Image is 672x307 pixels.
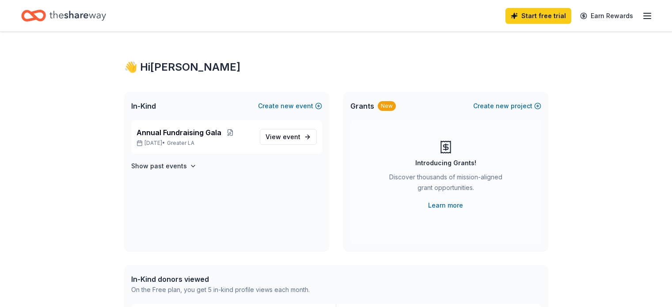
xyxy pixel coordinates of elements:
a: Learn more [428,200,463,211]
button: Createnewproject [473,101,541,111]
div: Introducing Grants! [415,158,476,168]
span: new [496,101,509,111]
button: Createnewevent [258,101,322,111]
span: Annual Fundraising Gala [137,127,221,138]
span: Grants [350,101,374,111]
span: View [266,132,300,142]
a: View event [260,129,317,145]
h4: Show past events [131,161,187,171]
a: Earn Rewards [575,8,638,24]
a: Home [21,5,106,26]
span: Greater LA [167,140,194,147]
div: On the Free plan, you get 5 in-kind profile views each month. [131,284,310,295]
div: 👋 Hi [PERSON_NAME] [124,60,548,74]
div: In-Kind donors viewed [131,274,310,284]
button: Show past events [131,161,197,171]
a: Start free trial [505,8,571,24]
span: new [281,101,294,111]
div: New [378,101,396,111]
div: Discover thousands of mission-aligned grant opportunities. [386,172,506,197]
p: [DATE] • [137,140,253,147]
span: event [283,133,300,140]
span: In-Kind [131,101,156,111]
